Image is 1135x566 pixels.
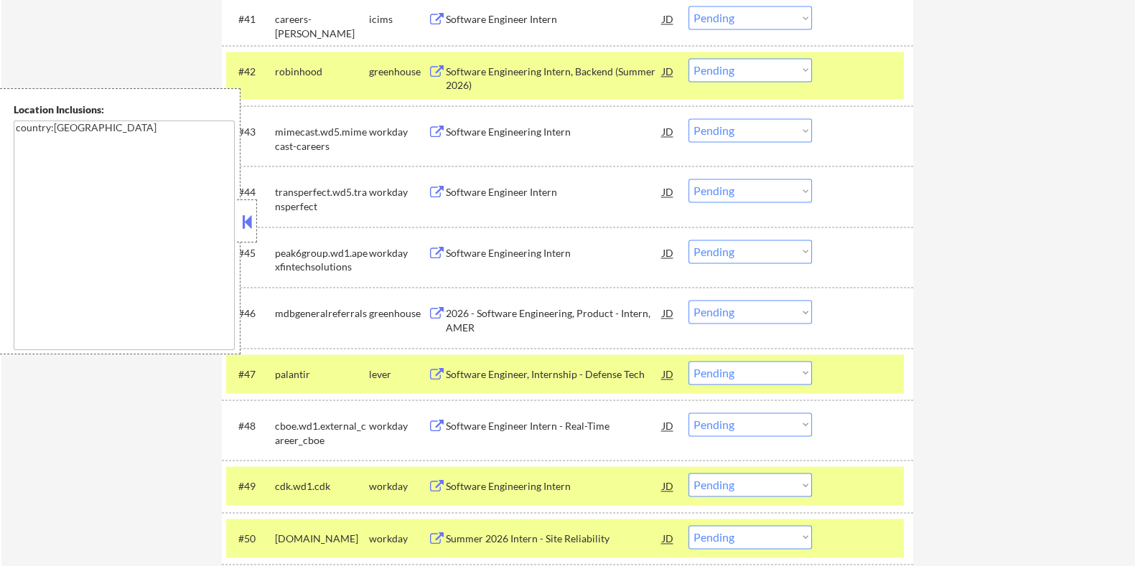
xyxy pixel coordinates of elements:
div: workday [368,185,427,199]
div: Software Engineering Intern [445,125,662,139]
div: Software Engineering Intern [445,479,662,494]
div: 2026 - Software Engineering, Product - Intern, AMER [445,306,662,334]
div: JD [660,58,675,84]
div: robinhood [274,65,368,79]
div: [DOMAIN_NAME] [274,532,368,546]
div: cboe.wd1.external_career_cboe [274,419,368,447]
div: JD [660,412,675,438]
div: Software Engineer, Internship - Defense Tech [445,367,662,382]
div: workday [368,125,427,139]
div: #47 [238,367,263,382]
div: transperfect.wd5.transperfect [274,185,368,213]
div: greenhouse [368,306,427,321]
div: Software Engineering Intern, Backend (Summer 2026) [445,65,662,93]
div: #48 [238,419,263,433]
div: Location Inclusions: [14,103,235,117]
div: mdbgeneralreferrals [274,306,368,321]
div: workday [368,419,427,433]
div: cdk.wd1.cdk [274,479,368,494]
div: JD [660,361,675,387]
div: Software Engineer Intern - Real-Time [445,419,662,433]
div: workday [368,532,427,546]
div: icims [368,12,427,27]
div: workday [368,479,427,494]
div: JD [660,118,675,144]
div: JD [660,473,675,499]
div: JD [660,240,675,265]
div: workday [368,246,427,260]
div: #50 [238,532,263,546]
div: Software Engineer Intern [445,185,662,199]
div: peak6group.wd1.apexfintechsolutions [274,246,368,274]
div: Software Engineer Intern [445,12,662,27]
div: palantir [274,367,368,382]
div: JD [660,6,675,32]
div: JD [660,300,675,326]
div: greenhouse [368,65,427,79]
div: JD [660,525,675,551]
div: #49 [238,479,263,494]
div: mimecast.wd5.mimecast-careers [274,125,368,153]
div: Summer 2026 Intern - Site Reliability [445,532,662,546]
div: #41 [238,12,263,27]
div: #42 [238,65,263,79]
div: lever [368,367,427,382]
div: Software Engineering Intern [445,246,662,260]
div: JD [660,179,675,204]
div: careers-[PERSON_NAME] [274,12,368,40]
